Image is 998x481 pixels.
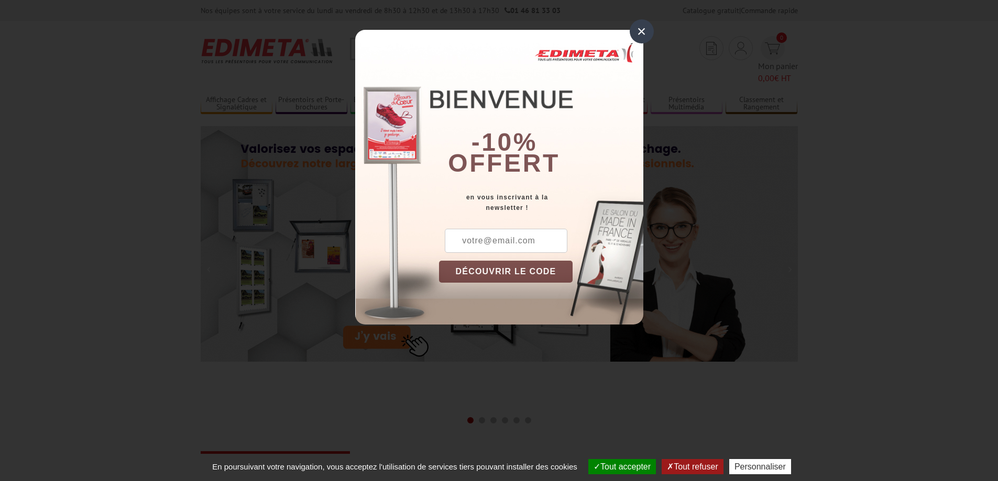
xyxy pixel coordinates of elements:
[439,261,573,283] button: DÉCOUVRIR LE CODE
[630,19,654,43] div: ×
[729,459,791,474] button: Personnaliser (fenêtre modale)
[662,459,723,474] button: Tout refuser
[207,462,583,471] span: En poursuivant votre navigation, vous acceptez l'utilisation de services tiers pouvant installer ...
[588,459,656,474] button: Tout accepter
[445,229,567,253] input: votre@email.com
[439,192,643,213] div: en vous inscrivant à la newsletter !
[471,128,538,156] b: -10%
[448,149,560,177] font: offert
